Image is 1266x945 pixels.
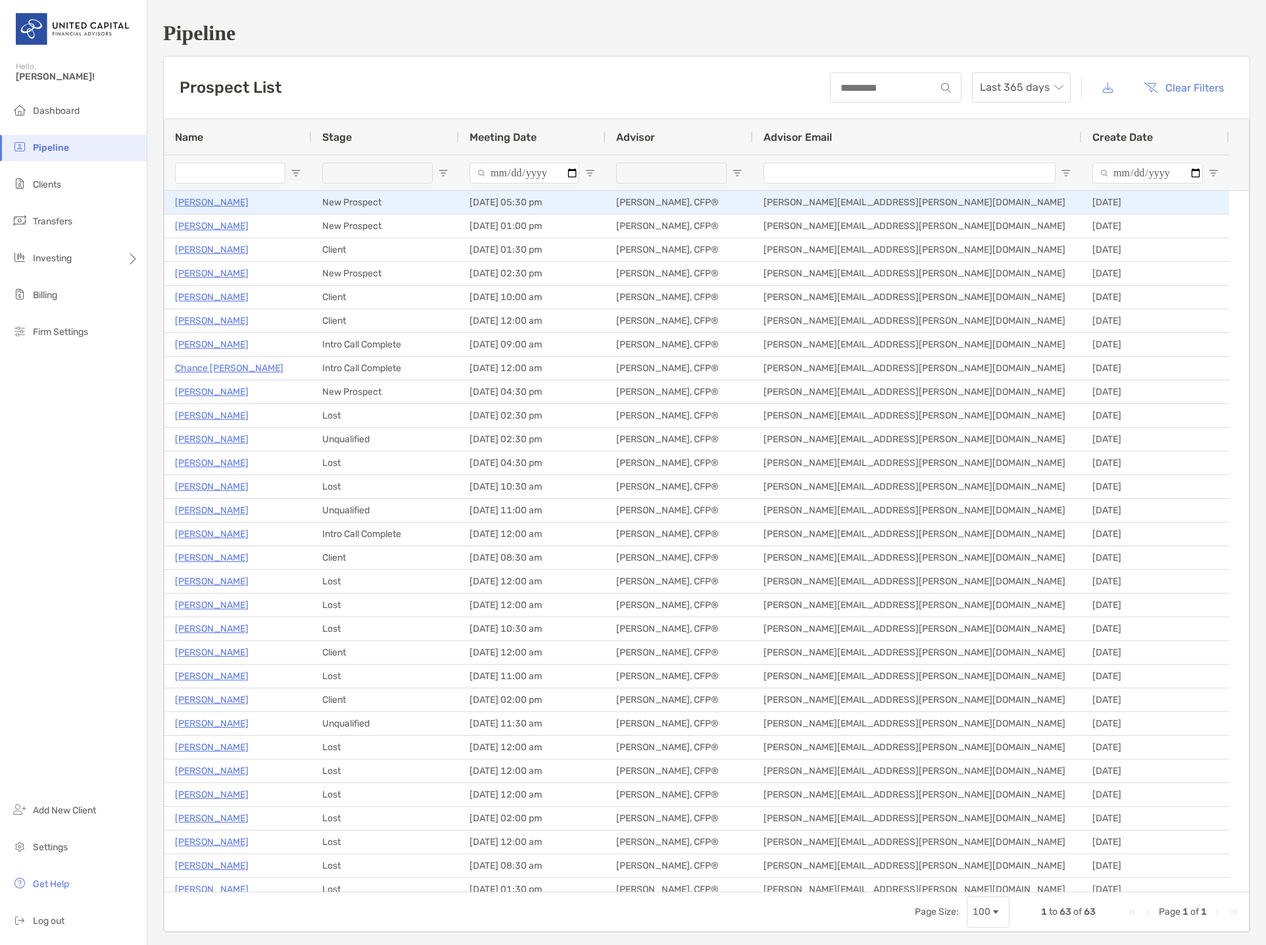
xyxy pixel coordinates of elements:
[470,163,579,184] input: Meeting Date Filter Input
[459,546,606,569] div: [DATE] 08:30 am
[1082,286,1229,309] div: [DATE]
[312,759,459,782] div: Lost
[175,265,249,282] a: [PERSON_NAME]
[1208,168,1219,178] button: Open Filter Menu
[753,736,1082,759] div: [PERSON_NAME][EMAIL_ADDRESS][PERSON_NAME][DOMAIN_NAME]
[459,333,606,356] div: [DATE] 09:00 am
[312,357,459,380] div: Intro Call Complete
[606,475,753,498] div: [PERSON_NAME], CFP®
[175,526,249,542] a: [PERSON_NAME]
[459,783,606,806] div: [DATE] 12:00 am
[312,523,459,546] div: Intro Call Complete
[606,286,753,309] div: [PERSON_NAME], CFP®
[753,333,1082,356] div: [PERSON_NAME][EMAIL_ADDRESS][PERSON_NAME][DOMAIN_NAME]
[312,191,459,214] div: New Prospect
[12,838,28,854] img: settings icon
[606,878,753,901] div: [PERSON_NAME], CFP®
[1159,906,1181,917] span: Page
[470,131,537,143] span: Meeting Date
[753,759,1082,782] div: [PERSON_NAME][EMAIL_ADDRESS][PERSON_NAME][DOMAIN_NAME]
[459,451,606,474] div: [DATE] 04:30 pm
[967,896,1010,928] div: Page Size
[33,326,88,338] span: Firm Settings
[1082,546,1229,569] div: [DATE]
[459,712,606,735] div: [DATE] 11:30 am
[1082,688,1229,711] div: [DATE]
[312,499,459,522] div: Unqualified
[1082,499,1229,522] div: [DATE]
[12,139,28,155] img: pipeline icon
[175,360,283,376] p: Chance [PERSON_NAME]
[1082,215,1229,238] div: [DATE]
[459,286,606,309] div: [DATE] 10:00 am
[606,191,753,214] div: [PERSON_NAME], CFP®
[16,71,139,82] span: [PERSON_NAME]!
[606,404,753,427] div: [PERSON_NAME], CFP®
[606,617,753,640] div: [PERSON_NAME], CFP®
[175,163,285,184] input: Name Filter Input
[175,455,249,471] p: [PERSON_NAME]
[753,594,1082,617] div: [PERSON_NAME][EMAIL_ADDRESS][PERSON_NAME][DOMAIN_NAME]
[312,688,459,711] div: Client
[175,881,249,898] a: [PERSON_NAME]
[1082,736,1229,759] div: [DATE]
[1082,759,1229,782] div: [DATE]
[175,573,249,590] a: [PERSON_NAME]
[606,570,753,593] div: [PERSON_NAME], CFP®
[606,688,753,711] div: [PERSON_NAME], CFP®
[33,290,57,301] span: Billing
[764,163,1056,184] input: Advisor Email Filter Input
[753,357,1082,380] div: [PERSON_NAME][EMAIL_ADDRESS][PERSON_NAME][DOMAIN_NAME]
[1082,451,1229,474] div: [DATE]
[33,879,69,890] span: Get Help
[175,194,249,211] a: [PERSON_NAME]
[1134,73,1234,102] button: Clear Filters
[180,78,281,97] h3: Prospect List
[753,380,1082,403] div: [PERSON_NAME][EMAIL_ADDRESS][PERSON_NAME][DOMAIN_NAME]
[312,475,459,498] div: Lost
[1082,807,1229,830] div: [DATE]
[606,380,753,403] div: [PERSON_NAME], CFP®
[753,215,1082,238] div: [PERSON_NAME][EMAIL_ADDRESS][PERSON_NAME][DOMAIN_NAME]
[312,238,459,261] div: Client
[312,570,459,593] div: Lost
[163,21,1250,45] h1: Pipeline
[1182,906,1188,917] span: 1
[753,688,1082,711] div: [PERSON_NAME][EMAIL_ADDRESS][PERSON_NAME][DOMAIN_NAME]
[616,131,655,143] span: Advisor
[1228,907,1238,917] div: Last Page
[459,380,606,403] div: [DATE] 04:30 pm
[606,783,753,806] div: [PERSON_NAME], CFP®
[1190,906,1199,917] span: of
[33,842,68,853] span: Settings
[312,712,459,735] div: Unqualified
[175,763,249,779] p: [PERSON_NAME]
[1082,617,1229,640] div: [DATE]
[33,216,72,227] span: Transfers
[175,786,249,803] a: [PERSON_NAME]
[1049,906,1058,917] span: to
[175,668,249,684] a: [PERSON_NAME]
[16,5,131,53] img: United Capital Logo
[753,309,1082,332] div: [PERSON_NAME][EMAIL_ADDRESS][PERSON_NAME][DOMAIN_NAME]
[459,428,606,451] div: [DATE] 02:30 pm
[12,802,28,817] img: add_new_client icon
[33,105,80,116] span: Dashboard
[175,407,249,424] p: [PERSON_NAME]
[753,783,1082,806] div: [PERSON_NAME][EMAIL_ADDRESS][PERSON_NAME][DOMAIN_NAME]
[606,736,753,759] div: [PERSON_NAME], CFP®
[606,712,753,735] div: [PERSON_NAME], CFP®
[1092,131,1153,143] span: Create Date
[312,594,459,617] div: Lost
[459,523,606,546] div: [DATE] 12:00 am
[175,834,249,850] p: [PERSON_NAME]
[1127,907,1138,917] div: First Page
[175,289,249,305] a: [PERSON_NAME]
[606,262,753,285] div: [PERSON_NAME], CFP®
[459,309,606,332] div: [DATE] 12:00 am
[1059,906,1071,917] span: 63
[753,570,1082,593] div: [PERSON_NAME][EMAIL_ADDRESS][PERSON_NAME][DOMAIN_NAME]
[175,131,203,143] span: Name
